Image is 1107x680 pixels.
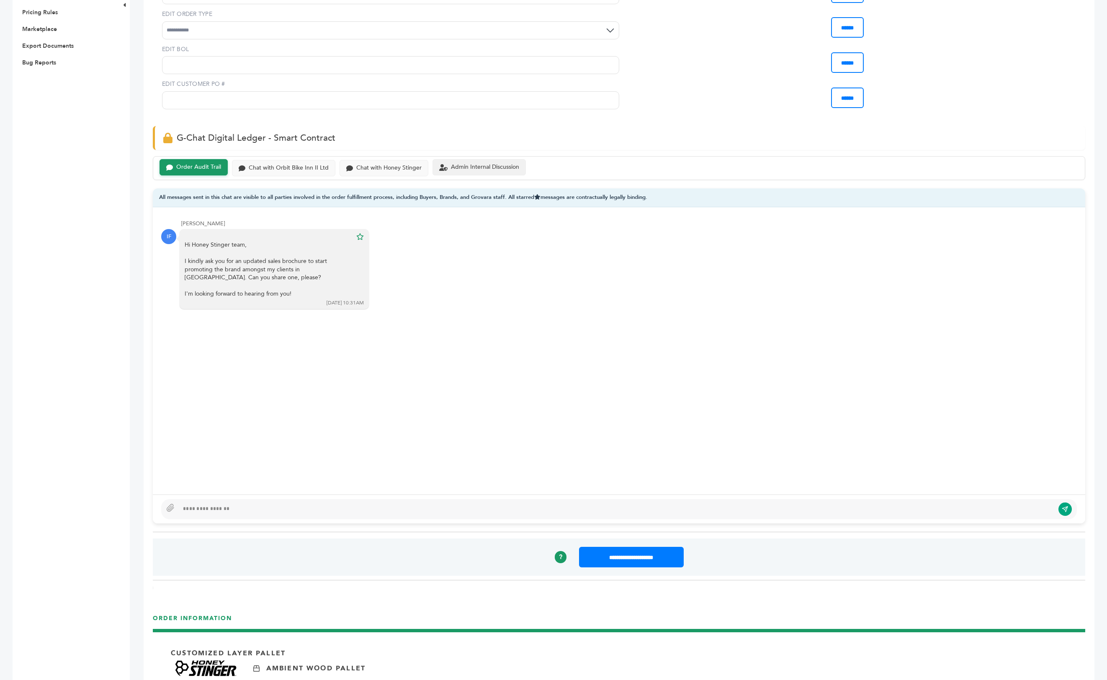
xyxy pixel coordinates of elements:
div: I'm looking forward to hearing from you! [185,290,352,298]
p: Ambient Wood Pallet [266,664,366,673]
label: EDIT BOL [162,45,619,54]
a: Marketplace [22,25,57,33]
span: G-Chat Digital Ledger - Smart Contract [177,132,335,144]
div: All messages sent in this chat are visible to all parties involved in the order fulfillment proce... [153,188,1085,207]
a: Pricing Rules [22,8,58,16]
div: I kindly ask you for an updated sales brochure to start promoting the brand amongst my clients in... [185,257,352,282]
img: Ambient [253,665,260,672]
div: IF [161,229,176,244]
a: ? [555,551,566,563]
label: EDIT ORDER TYPE [162,10,619,18]
a: Bug Reports [22,59,56,67]
a: Export Documents [22,42,74,50]
p: Customized Layer Pallet [171,649,286,658]
div: Hi Honey Stinger team, [185,241,352,298]
div: Admin Internal Discussion [451,164,519,171]
div: Chat with Honey Stinger [356,165,422,172]
h3: ORDER INFORMATION [153,614,1085,629]
div: Chat with Orbit Bike Inn II Ltd [249,165,329,172]
img: Brand Name [171,658,241,679]
div: [PERSON_NAME] [181,220,1077,227]
label: EDIT CUSTOMER PO # [162,80,619,88]
div: [DATE] 10:31AM [327,299,364,307]
div: Order Audit Trail [176,164,221,171]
